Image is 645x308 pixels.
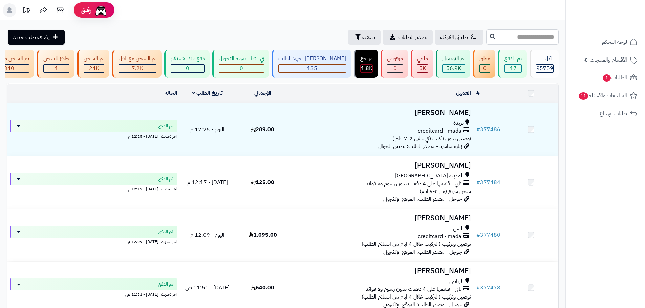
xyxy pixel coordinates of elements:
div: 56851 [443,65,465,72]
a: #377478 [476,284,500,292]
span: 5K [419,64,426,72]
span: 1,095.00 [249,231,277,239]
span: تابي - قسّمها على 4 دفعات بدون رسوم ولا فوائد [366,285,461,293]
a: # [476,89,480,97]
span: المراجعات والأسئلة [578,91,627,100]
a: الإجمالي [254,89,271,97]
span: creditcard - mada [418,233,461,240]
span: الرس [453,225,464,233]
span: لوحة التحكم [602,37,627,47]
span: 640.00 [251,284,274,292]
a: تم الشحن 24K [76,50,111,78]
div: 1824 [361,65,372,72]
span: # [476,125,480,134]
span: [DATE] - 11:51 ص [185,284,230,292]
img: logo-2.png [599,5,639,19]
span: جوجل - مصدر الطلب: الموقع الإلكتروني [383,248,462,256]
a: [PERSON_NAME] تجهيز الطلب 135 [271,50,352,78]
div: مرتجع [360,55,373,63]
div: اخر تحديث: [DATE] - 11:51 ص [10,290,177,298]
span: 95759 [536,64,553,72]
div: في انتظار صورة التحويل [219,55,264,63]
span: تم الدفع [158,175,173,182]
div: 135 [279,65,346,72]
img: ai-face.png [94,3,108,17]
span: 0 [240,64,243,72]
h3: [PERSON_NAME] [293,162,471,169]
span: 24K [89,64,99,72]
div: اخر تحديث: [DATE] - 12:17 م [10,185,177,192]
span: الأقسام والمنتجات [590,55,627,65]
span: 289.00 [251,125,274,134]
button: تصفية [348,30,381,45]
a: الحالة [165,89,177,97]
h3: [PERSON_NAME] [293,214,471,222]
div: تم الدفع [504,55,522,63]
span: تصدير الطلبات [398,33,427,41]
a: تحديثات المنصة [18,3,35,19]
a: مرتجع 1.8K [352,50,379,78]
span: الطلبات [602,73,627,82]
div: 4988 [417,65,428,72]
span: اليوم - 12:25 م [190,125,224,134]
a: تصدير الطلبات [383,30,433,45]
a: #377480 [476,231,500,239]
a: المراجعات والأسئلة11 [570,88,641,104]
div: اخر تحديث: [DATE] - 12:09 م [10,238,177,245]
div: 7222 [119,65,156,72]
a: ملغي 5K [409,50,434,78]
span: creditcard - mada [418,127,461,135]
a: تم التوصيل 56.9K [434,50,472,78]
span: 11 [578,92,589,100]
a: دفع عند الاستلام 0 [163,50,211,78]
div: الكل [536,55,554,63]
span: تابي - قسّمها على 4 دفعات بدون رسوم ولا فوائد [366,180,461,188]
span: 17 [510,64,517,72]
a: في انتظار صورة التحويل 0 [211,50,271,78]
div: ملغي [417,55,428,63]
span: جوجل - مصدر الطلب: الموقع الإلكتروني [383,195,462,203]
div: 0 [480,65,490,72]
div: جاهز للشحن [43,55,69,63]
a: الكل95759 [528,50,560,78]
div: 0 [219,65,264,72]
a: طلبات الإرجاع [570,105,641,122]
h3: [PERSON_NAME] [293,109,471,117]
a: لوحة التحكم [570,34,641,50]
div: تم الشحن مع ناقل [119,55,156,63]
span: 1 [55,64,58,72]
span: زيارة مباشرة - مصدر الطلب: تطبيق الجوال [378,142,462,150]
div: [PERSON_NAME] تجهيز الطلب [278,55,346,63]
span: # [476,178,480,186]
div: تم التوصيل [442,55,465,63]
div: 1 [44,65,69,72]
a: جاهز للشحن 1 [36,50,76,78]
span: تم الدفع [158,281,173,288]
div: مرفوض [387,55,403,63]
a: معلق 0 [472,50,497,78]
span: شحن سريع (من ٢-٧ ايام) [420,187,471,195]
a: مرفوض 0 [379,50,409,78]
span: 340 [4,64,14,72]
span: توصيل وتركيب (التركيب خلال 4 ايام من استلام الطلب) [362,293,471,301]
div: 0 [171,65,204,72]
span: المدينة [GEOGRAPHIC_DATA] [395,172,464,180]
div: 17 [505,65,521,72]
span: طلباتي المُوكلة [440,33,468,41]
span: تم الدفع [158,123,173,129]
div: تم الشحن [84,55,104,63]
span: توصيل بدون تركيب (في خلال 2-7 ايام ) [392,135,471,143]
a: طلباتي المُوكلة [435,30,483,45]
span: 1 [602,74,611,82]
span: توصيل وتركيب (التركيب خلال 4 ايام من استلام الطلب) [362,240,471,248]
a: العميل [456,89,471,97]
a: تم الدفع 17 [497,50,528,78]
span: 1.8K [361,64,372,72]
span: # [476,284,480,292]
span: 0 [186,64,189,72]
span: تصفية [362,33,375,41]
span: اليوم - 12:09 م [190,231,224,239]
a: #377484 [476,178,500,186]
span: 7.2K [132,64,143,72]
span: بريدة [453,119,464,127]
